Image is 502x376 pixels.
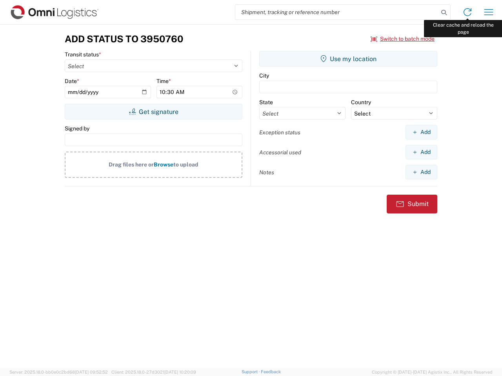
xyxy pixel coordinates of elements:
span: [DATE] 09:52:52 [75,370,108,374]
label: Notes [259,169,274,176]
label: State [259,99,273,106]
span: Server: 2025.18.0-bb0e0c2bd68 [9,370,108,374]
button: Add [406,165,437,179]
button: Get signature [65,104,242,119]
span: Copyright © [DATE]-[DATE] Agistix Inc., All Rights Reserved [372,369,493,376]
span: Client: 2025.18.0-27d3021 [111,370,196,374]
button: Add [406,145,437,159]
span: Browse [154,161,173,168]
label: Signed by [65,125,89,132]
label: Country [351,99,371,106]
h3: Add Status to 3950760 [65,33,183,45]
button: Switch to batch mode [371,33,435,45]
input: Shipment, tracking or reference number [235,5,438,20]
span: Drag files here or [109,161,154,168]
button: Use my location [259,51,437,67]
a: Feedback [261,369,281,374]
label: City [259,72,269,79]
label: Exception status [259,129,300,136]
label: Transit status [65,51,101,58]
span: to upload [173,161,198,168]
button: Submit [387,195,437,213]
button: Add [406,125,437,139]
label: Accessorial used [259,149,301,156]
span: [DATE] 10:20:09 [164,370,196,374]
label: Time [156,78,171,85]
a: Support [242,369,261,374]
label: Date [65,78,79,85]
